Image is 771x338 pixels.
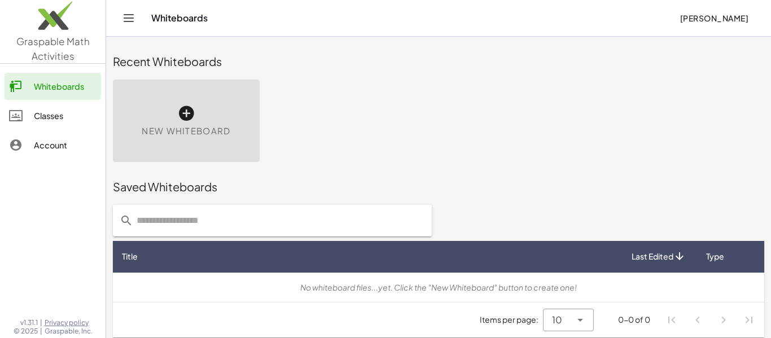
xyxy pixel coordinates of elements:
[552,313,562,327] span: 10
[632,251,673,262] span: Last Edited
[480,314,543,326] span: Items per page:
[14,327,38,336] span: © 2025
[122,282,755,293] div: No whiteboard files...yet. Click the "New Whiteboard" button to create one!
[671,8,757,28] button: [PERSON_NAME]
[20,318,38,327] span: v1.31.1
[113,54,764,69] div: Recent Whiteboards
[122,251,138,262] span: Title
[16,35,90,62] span: Graspable Math Activities
[113,179,764,195] div: Saved Whiteboards
[142,125,230,138] span: New Whiteboard
[120,214,133,227] i: prepended action
[120,9,138,27] button: Toggle navigation
[706,251,724,262] span: Type
[34,80,97,93] div: Whiteboards
[40,318,42,327] span: |
[40,327,42,336] span: |
[45,318,93,327] a: Privacy policy
[5,102,101,129] a: Classes
[618,314,650,326] div: 0-0 of 0
[34,138,97,152] div: Account
[34,109,97,122] div: Classes
[680,13,748,23] span: [PERSON_NAME]
[5,73,101,100] a: Whiteboards
[659,307,762,333] nav: Pagination Navigation
[45,327,93,336] span: Graspable, Inc.
[5,131,101,159] a: Account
